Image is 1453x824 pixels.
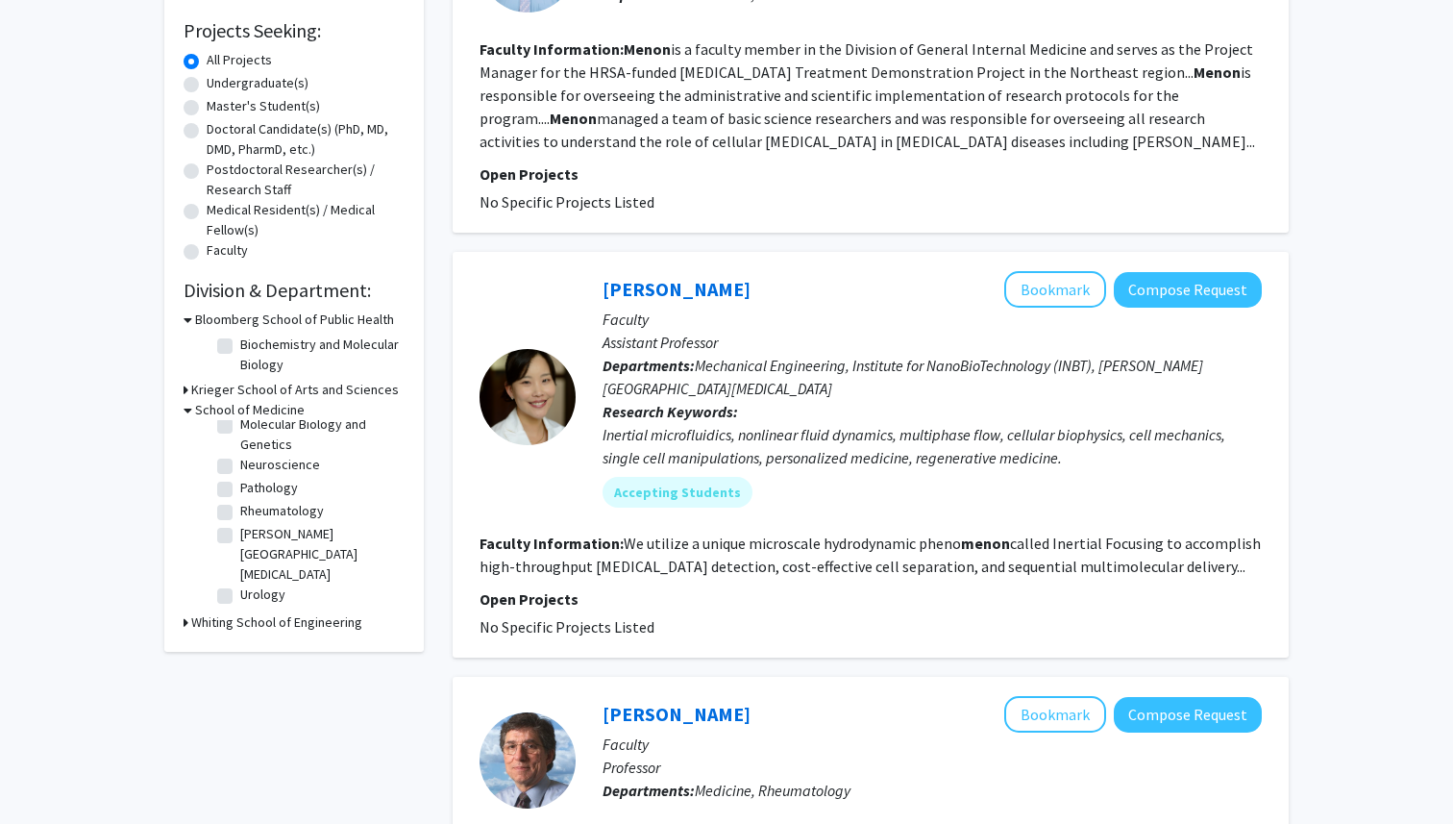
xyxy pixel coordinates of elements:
b: Menon [550,109,597,128]
label: Doctoral Candidate(s) (PhD, MD, DMD, PharmD, etc.) [207,119,405,160]
button: Add Claire Hur to Bookmarks [1004,271,1106,308]
h2: Division & Department: [184,279,405,302]
label: Pathology [240,478,298,498]
label: Rheumatology [240,501,324,521]
label: [PERSON_NAME][GEOGRAPHIC_DATA][MEDICAL_DATA] [240,524,400,585]
label: Undergraduate(s) [207,73,308,93]
b: Faculty Information: [480,534,624,553]
div: Inertial microfluidics, nonlinear fluid dynamics, multiphase flow, cellular biophysics, cell mech... [603,423,1262,469]
h3: Bloomberg School of Public Health [195,310,394,330]
h3: School of Medicine [195,400,305,420]
b: Departments: [603,781,695,800]
label: Postdoctoral Researcher(s) / Research Staff [207,160,405,200]
p: Faculty [603,733,1262,756]
h3: Krieger School of Arts and Sciences [191,380,399,400]
label: Faculty [207,240,248,261]
b: Faculty Information: [480,39,624,59]
mat-chip: Accepting Students [603,477,752,508]
span: No Specific Projects Listed [480,617,654,637]
button: Add Fred Wigley to Bookmarks [1004,696,1106,733]
label: Neuroscience [240,455,320,475]
b: Departments: [603,356,695,375]
label: Master's Student(s) [207,96,320,116]
label: Urology [240,585,285,605]
b: menon [961,534,1010,553]
p: Open Projects [480,162,1262,186]
p: Faculty [603,308,1262,331]
label: All Projects [207,50,272,70]
iframe: Chat [14,737,82,810]
p: Professor [603,756,1262,779]
h3: Whiting School of Engineering [191,612,362,633]
label: Medical Resident(s) / Medical Fellow(s) [207,200,405,240]
span: Medicine, Rheumatology [695,781,850,800]
label: Molecular Biology and Genetics [240,414,400,455]
button: Compose Request to Claire Hur [1114,272,1262,308]
p: Assistant Professor [603,331,1262,354]
b: Menon [1194,62,1241,82]
label: Biochemistry and Molecular Biology [240,335,400,375]
fg-read-more: is a faculty member in the Division of General Internal Medicine and serves as the Project Manage... [480,39,1255,151]
b: Menon [624,39,671,59]
a: [PERSON_NAME] [603,277,751,301]
button: Compose Request to Fred Wigley [1114,697,1262,733]
p: Open Projects [480,587,1262,611]
fg-read-more: We utilize a unique microscale hydrodynamic pheno called Inertial Focusing to accomplish high-thr... [480,534,1261,576]
span: Mechanical Engineering, Institute for NanoBioTechnology (INBT), [PERSON_NAME][GEOGRAPHIC_DATA][ME... [603,356,1203,398]
h2: Projects Seeking: [184,19,405,42]
b: Research Keywords: [603,402,738,421]
span: No Specific Projects Listed [480,192,654,212]
a: [PERSON_NAME] [603,702,751,726]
